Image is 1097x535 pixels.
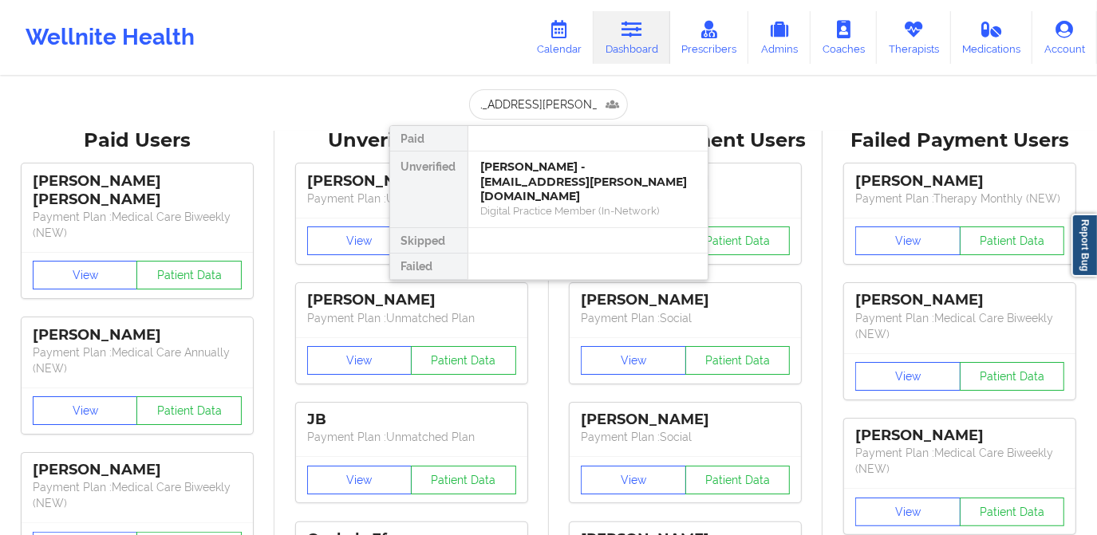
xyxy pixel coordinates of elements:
button: View [855,226,961,255]
button: Patient Data [960,362,1065,391]
p: Payment Plan : Medical Care Biweekly (NEW) [33,479,242,511]
div: Failed Payment Users [834,128,1086,153]
button: View [581,466,686,494]
button: View [581,346,686,375]
button: Patient Data [960,498,1065,526]
button: Patient Data [411,346,516,375]
p: Payment Plan : Medical Care Biweekly (NEW) [855,310,1064,342]
button: Patient Data [411,466,516,494]
button: Patient Data [685,226,791,255]
button: View [33,396,138,425]
p: Payment Plan : Unmatched Plan [307,310,516,326]
button: View [307,226,412,255]
div: JB [307,411,516,429]
div: Unverified Users [286,128,538,153]
div: Unverified [390,151,468,228]
a: Report Bug [1071,214,1097,277]
a: Coaches [811,11,877,64]
div: Digital Practice Member (In-Network) [481,204,695,218]
a: Admins [748,11,811,64]
button: View [855,498,961,526]
p: Payment Plan : Unmatched Plan [307,429,516,445]
p: Payment Plan : Unmatched Plan [307,191,516,207]
div: [PERSON_NAME] [581,411,790,429]
div: [PERSON_NAME] [307,291,516,309]
button: Patient Data [136,396,242,425]
a: Prescribers [670,11,749,64]
div: Paid [390,126,468,151]
div: [PERSON_NAME] - [EMAIL_ADDRESS][PERSON_NAME][DOMAIN_NAME] [481,159,695,204]
div: [PERSON_NAME] [855,172,1064,191]
div: [PERSON_NAME] [33,326,242,344]
button: View [307,466,412,494]
p: Payment Plan : Social [581,429,790,445]
button: Patient Data [685,466,791,494]
div: Paid Users [11,128,263,153]
a: Calendar [525,11,594,64]
button: Patient Data [136,261,242,289]
div: Skipped [390,228,468,254]
p: Payment Plan : Medical Care Annually (NEW) [33,344,242,376]
div: Failed [390,254,468,279]
div: [PERSON_NAME] [307,172,516,191]
button: View [307,346,412,375]
button: Patient Data [685,346,791,375]
div: [PERSON_NAME] [581,291,790,309]
p: Payment Plan : Social [581,310,790,326]
a: Dashboard [594,11,670,64]
button: Patient Data [960,226,1065,255]
div: [PERSON_NAME] [855,291,1064,309]
button: View [33,261,138,289]
p: Payment Plan : Therapy Monthly (NEW) [855,191,1064,207]
div: [PERSON_NAME] [33,461,242,479]
button: View [855,362,961,391]
a: Medications [951,11,1033,64]
p: Payment Plan : Medical Care Biweekly (NEW) [33,209,242,241]
a: Account [1032,11,1097,64]
a: Therapists [877,11,951,64]
p: Payment Plan : Medical Care Biweekly (NEW) [855,445,1064,477]
div: [PERSON_NAME] [PERSON_NAME] [33,172,242,209]
div: [PERSON_NAME] [855,427,1064,445]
